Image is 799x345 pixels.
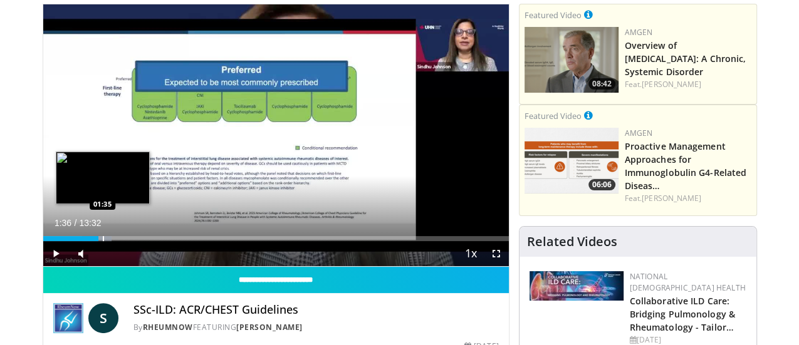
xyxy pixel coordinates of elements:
a: [PERSON_NAME] [642,79,701,90]
div: Feat. [625,193,751,204]
span: / [75,218,77,228]
img: b07e8bac-fd62-4609-bac4-e65b7a485b7c.png.150x105_q85_crop-smart_upscale.png [525,128,619,193]
a: S [88,303,118,333]
a: Overview of [MEDICAL_DATA]: A Chronic, Systemic Disorder [625,39,746,78]
h4: Related Videos [527,234,617,249]
span: 08:42 [588,78,615,90]
div: Feat. [625,79,751,90]
div: By FEATURING [133,322,499,333]
img: 7e341e47-e122-4d5e-9c74-d0a8aaff5d49.jpg.150x105_q85_autocrop_double_scale_upscale_version-0.2.jpg [530,271,624,301]
button: Play [43,241,68,266]
a: Proactive Management Approaches for Immunoglobulin G4-Related Diseas… [625,140,747,192]
button: Fullscreen [484,241,509,266]
button: Mute [68,241,93,266]
video-js: Video Player [43,4,509,267]
small: Featured Video [525,9,582,21]
a: 08:42 [525,27,619,93]
a: National [DEMOGRAPHIC_DATA] Health [630,271,746,293]
h4: SSc-ILD: ACR/CHEST Guidelines [133,303,499,317]
img: 40cb7efb-a405-4d0b-b01f-0267f6ac2b93.png.150x105_q85_crop-smart_upscale.png [525,27,619,93]
span: 06:06 [588,179,615,190]
small: Featured Video [525,110,582,121]
span: 1:36 [55,218,71,228]
img: image.jpeg [56,152,150,204]
a: 06:06 [525,128,619,193]
div: Progress Bar [43,236,509,241]
a: [PERSON_NAME] [642,193,701,203]
button: Playback Rate [459,241,484,266]
span: 13:32 [79,218,101,228]
img: RheumNow [53,303,83,333]
a: Amgen [625,128,653,138]
a: Collaborative ILD Care: Bridging Pulmonology & Rheumatology - Tailor… [630,295,735,333]
a: RheumNow [143,322,193,332]
a: Amgen [625,27,653,38]
a: [PERSON_NAME] [236,322,303,332]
